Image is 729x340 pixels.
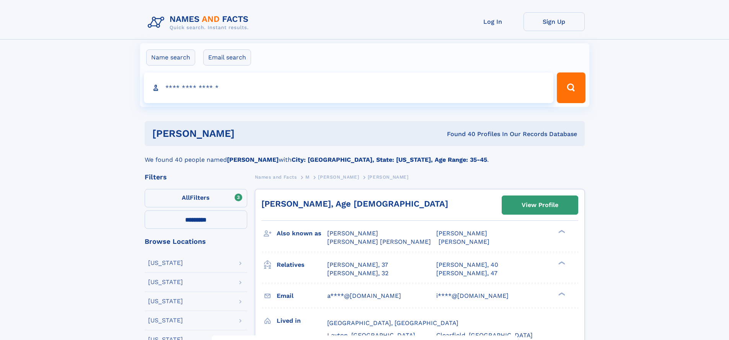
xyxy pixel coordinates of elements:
span: All [182,194,190,201]
span: Layton, [GEOGRAPHIC_DATA] [327,332,415,339]
div: [US_STATE] [148,279,183,285]
a: [PERSON_NAME], Age [DEMOGRAPHIC_DATA] [261,199,448,209]
b: City: [GEOGRAPHIC_DATA], State: [US_STATE], Age Range: 35-45 [292,156,487,163]
a: Names and Facts [255,172,297,182]
a: [PERSON_NAME], 37 [327,261,388,269]
span: [PERSON_NAME] [436,230,487,237]
span: [GEOGRAPHIC_DATA], [GEOGRAPHIC_DATA] [327,319,458,327]
span: Clearfield, [GEOGRAPHIC_DATA] [436,332,533,339]
label: Filters [145,189,247,207]
a: [PERSON_NAME], 32 [327,269,388,278]
div: ❯ [556,229,566,234]
div: [US_STATE] [148,317,183,324]
label: Email search [203,49,251,66]
img: Logo Names and Facts [145,12,255,33]
h3: Also known as [277,227,327,240]
div: View Profile [522,196,558,214]
h1: [PERSON_NAME] [152,129,341,138]
a: [PERSON_NAME] [318,172,359,182]
h3: Lived in [277,314,327,327]
input: search input [144,72,554,103]
div: ❯ [556,260,566,265]
div: Filters [145,174,247,181]
div: Browse Locations [145,238,247,245]
div: We found 40 people named with . [145,146,585,164]
a: Sign Up [524,12,585,31]
div: Found 40 Profiles In Our Records Database [341,130,577,138]
a: View Profile [502,196,578,214]
label: Name search [146,49,195,66]
button: Search Button [557,72,585,103]
b: [PERSON_NAME] [227,156,279,163]
span: [PERSON_NAME] [368,174,409,180]
div: [US_STATE] [148,298,183,304]
div: ❯ [556,291,566,296]
a: M [305,172,310,182]
span: [PERSON_NAME] [439,238,489,245]
span: M [305,174,310,180]
h3: Relatives [277,258,327,271]
h3: Email [277,289,327,302]
span: [PERSON_NAME] [PERSON_NAME] [327,238,431,245]
span: [PERSON_NAME] [318,174,359,180]
div: [US_STATE] [148,260,183,266]
a: Log In [462,12,524,31]
a: [PERSON_NAME], 47 [436,269,497,278]
a: [PERSON_NAME], 40 [436,261,498,269]
span: [PERSON_NAME] [327,230,378,237]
